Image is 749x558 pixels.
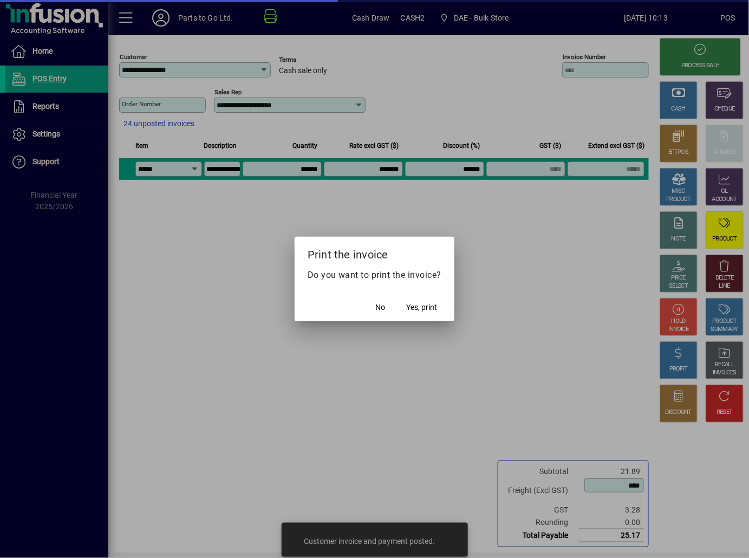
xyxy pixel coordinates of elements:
[402,297,441,317] button: Yes, print
[308,269,442,282] p: Do you want to print the invoice?
[363,297,398,317] button: No
[295,237,455,268] h2: Print the invoice
[406,302,437,313] span: Yes, print
[375,302,385,313] span: No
